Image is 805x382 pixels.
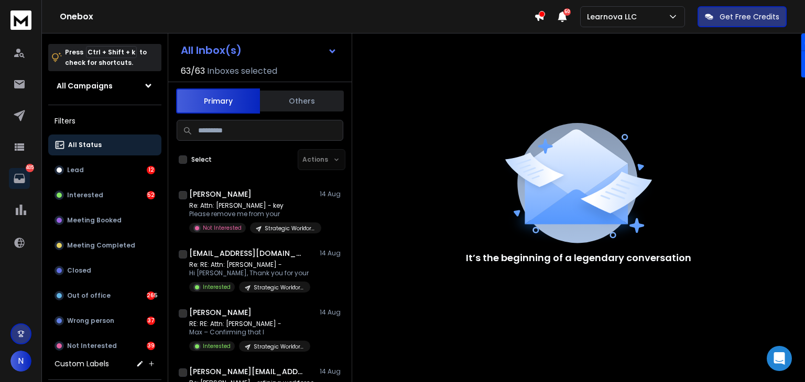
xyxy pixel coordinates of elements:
p: Meeting Completed [67,241,135,250]
p: Learnova LLC [587,12,641,22]
span: 63 / 63 [181,65,205,77]
button: N [10,351,31,372]
button: Others [260,89,344,113]
p: Lead [67,166,84,174]
button: All Inbox(s) [172,40,345,61]
button: Wrong person37 [48,310,161,331]
p: Interested [203,342,231,350]
p: Not Interested [67,342,117,350]
button: Meeting Completed [48,235,161,256]
div: 265 [147,291,155,300]
p: Interested [67,191,103,199]
p: Press to check for shortcuts. [65,47,147,68]
h1: [PERSON_NAME] [189,307,252,318]
p: 14 Aug [320,190,343,198]
label: Select [191,155,212,164]
p: Re: RE: Attn: [PERSON_NAME] - [189,261,310,269]
button: Closed [48,260,161,281]
button: Meeting Booked [48,210,161,231]
div: 39 [147,342,155,350]
div: 52 [147,191,155,199]
p: Strategic Workforce Planning - Learnova [254,284,304,291]
p: 14 Aug [320,367,343,376]
a: 405 [9,168,30,189]
button: Lead12 [48,160,161,181]
button: Interested52 [48,185,161,206]
p: Strategic Workforce Planning - Learnova [254,343,304,351]
p: Strategic Workforce Planning - Learnova [265,224,315,232]
h1: [EMAIL_ADDRESS][DOMAIN_NAME] [189,248,304,259]
h1: All Campaigns [57,81,113,91]
h3: Custom Labels [55,358,109,369]
button: Primary [176,88,260,114]
p: Closed [67,266,91,275]
h3: Filters [48,114,161,128]
p: Not Interested [203,224,242,232]
p: Wrong person [67,317,114,325]
h1: [PERSON_NAME][EMAIL_ADDRESS][DOMAIN_NAME] [189,366,304,377]
p: Meeting Booked [67,216,122,224]
p: Get Free Credits [720,12,779,22]
p: Re: Attn: [PERSON_NAME] - key [189,201,315,210]
button: Out of office265 [48,285,161,306]
div: 37 [147,317,155,325]
p: RE: RE: Attn: [PERSON_NAME] - [189,320,310,328]
p: Out of office [67,291,111,300]
p: Interested [203,283,231,291]
p: All Status [68,141,102,149]
button: Get Free Credits [698,6,787,27]
p: 405 [26,164,34,172]
h3: Inboxes selected [207,65,277,77]
h1: Onebox [60,10,534,23]
button: Not Interested39 [48,335,161,356]
div: Open Intercom Messenger [767,346,792,371]
p: It’s the beginning of a legendary conversation [466,251,691,265]
button: All Status [48,134,161,155]
img: logo [10,10,31,30]
p: 14 Aug [320,249,343,257]
h1: [PERSON_NAME] [189,189,252,199]
p: 14 Aug [320,308,343,317]
p: Max – Confirming that I [189,328,310,336]
span: 50 [563,8,571,16]
div: 12 [147,166,155,174]
span: Ctrl + Shift + k [86,46,137,58]
h1: All Inbox(s) [181,45,242,55]
p: Hi [PERSON_NAME], Thank you for your [189,269,310,277]
p: Please remove me from your [189,210,315,218]
button: All Campaigns [48,75,161,96]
